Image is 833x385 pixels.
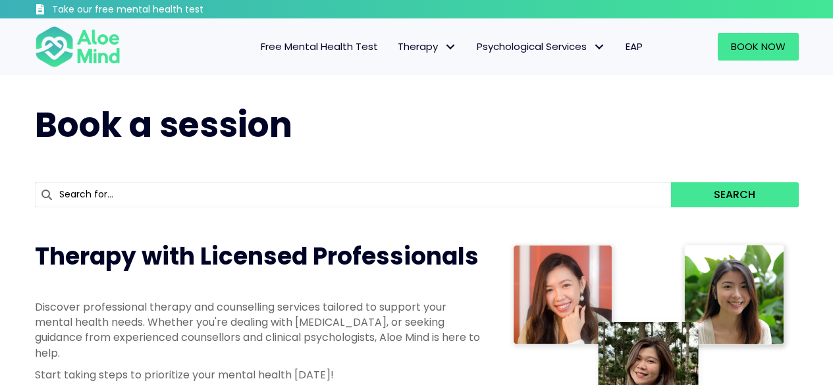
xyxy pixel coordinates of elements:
[626,39,643,53] span: EAP
[52,3,274,16] h3: Take our free mental health test
[35,240,479,273] span: Therapy with Licensed Professionals
[477,39,606,53] span: Psychological Services
[398,39,457,53] span: Therapy
[35,3,274,18] a: Take our free mental health test
[718,33,799,61] a: Book Now
[616,33,653,61] a: EAP
[467,33,616,61] a: Psychological ServicesPsychological Services: submenu
[251,33,388,61] a: Free Mental Health Test
[35,182,672,207] input: Search for...
[441,38,460,57] span: Therapy: submenu
[35,367,483,382] p: Start taking steps to prioritize your mental health [DATE]!
[35,25,121,68] img: Aloe mind Logo
[261,39,378,53] span: Free Mental Health Test
[35,101,292,149] span: Book a session
[671,182,798,207] button: Search
[138,33,653,61] nav: Menu
[590,38,609,57] span: Psychological Services: submenu
[388,33,467,61] a: TherapyTherapy: submenu
[35,299,483,361] p: Discover professional therapy and counselling services tailored to support your mental health nee...
[731,39,786,53] span: Book Now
